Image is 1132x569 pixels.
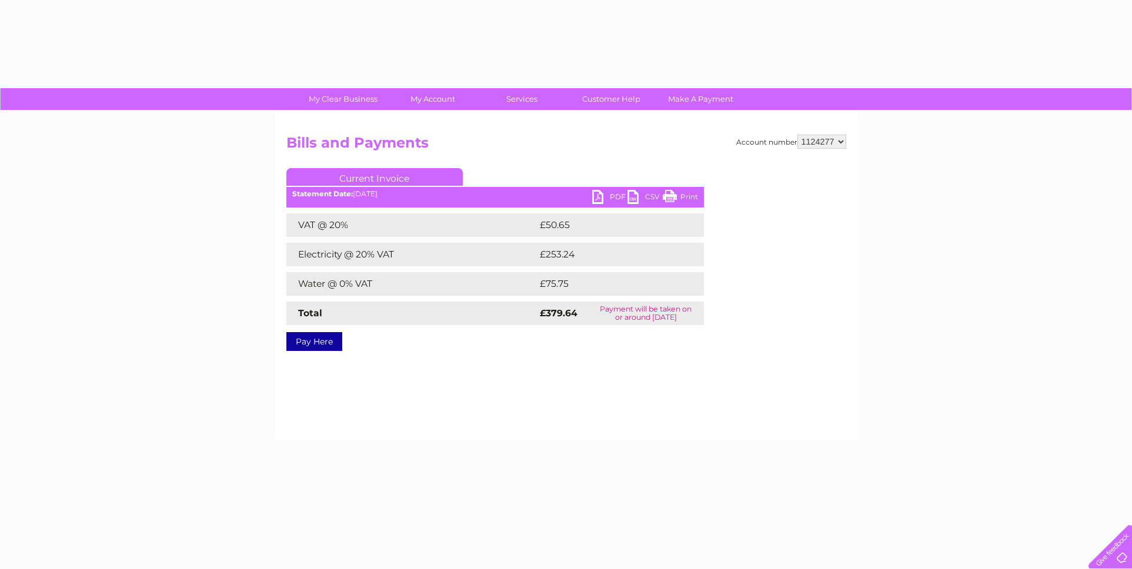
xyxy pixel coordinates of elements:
[563,88,660,110] a: Customer Help
[286,213,537,237] td: VAT @ 20%
[473,88,570,110] a: Services
[292,189,353,198] b: Statement Date:
[652,88,749,110] a: Make A Payment
[298,307,322,319] strong: Total
[286,168,463,186] a: Current Invoice
[295,88,392,110] a: My Clear Business
[286,243,537,266] td: Electricity @ 20% VAT
[286,332,342,351] a: Pay Here
[540,307,577,319] strong: £379.64
[537,272,680,296] td: £75.75
[384,88,481,110] a: My Account
[627,190,663,207] a: CSV
[592,190,627,207] a: PDF
[286,190,704,198] div: [DATE]
[736,135,846,149] div: Account number
[286,272,537,296] td: Water @ 0% VAT
[537,243,683,266] td: £253.24
[588,302,703,325] td: Payment will be taken on or around [DATE]
[537,213,680,237] td: £50.65
[663,190,698,207] a: Print
[286,135,846,157] h2: Bills and Payments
